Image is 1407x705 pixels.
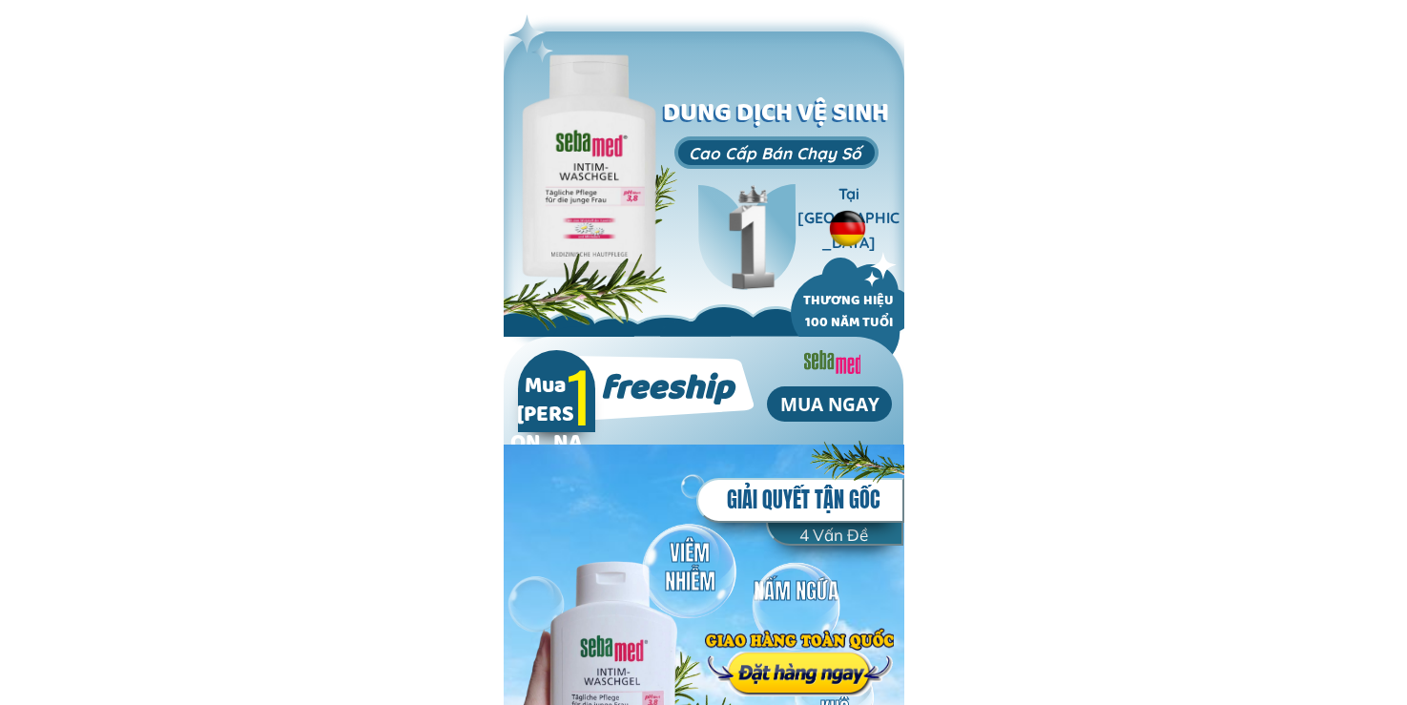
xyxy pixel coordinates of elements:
[778,522,889,548] h5: 4 Vấn Đề
[794,292,903,336] h2: THƯƠNG HIỆU 100 NĂM TUỔI
[510,375,582,489] h2: Mua [PERSON_NAME]
[767,386,892,422] p: MUA NGAY
[674,140,877,166] h3: Cao Cấp Bán Chạy Số
[710,483,897,517] h5: GIẢI QUYẾT TẬN GỐC
[563,364,771,420] h2: freeship
[797,182,900,256] h3: Tại [GEOGRAPHIC_DATA]
[660,95,893,136] h1: DUNG DỊCH VỆ SINH
[556,351,603,439] h2: 1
